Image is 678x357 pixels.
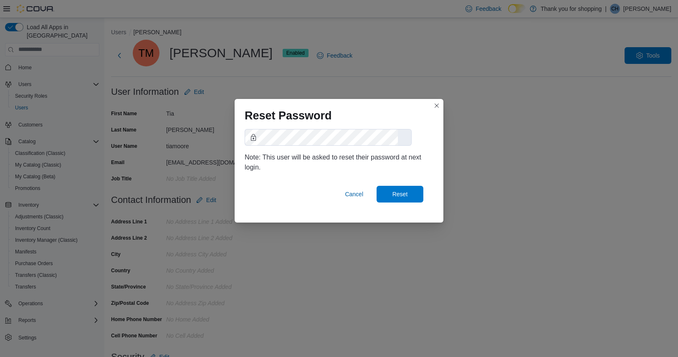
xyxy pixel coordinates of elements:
[392,190,408,198] span: Reset
[245,109,332,122] h1: Reset Password
[377,186,423,203] button: Reset
[345,190,363,198] span: Cancel
[342,186,367,203] button: Cancel
[398,129,411,145] button: Show password as plain text. Note: this will visually expose your password on the screen.
[432,101,442,111] button: Closes this modal window
[245,152,433,172] div: Note: This user will be asked to reset their password at next login.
